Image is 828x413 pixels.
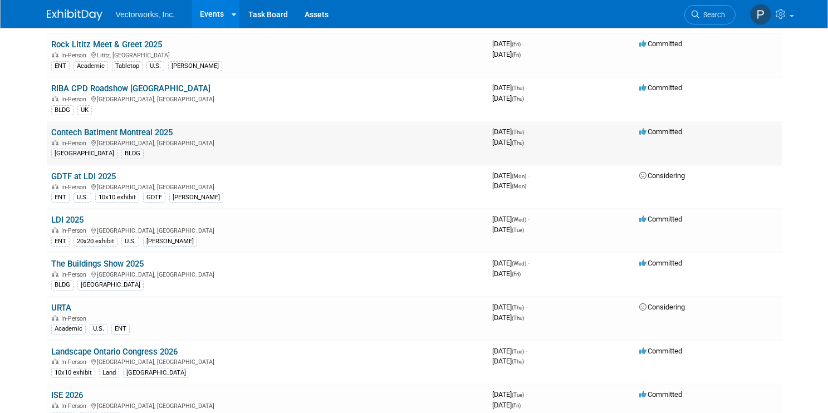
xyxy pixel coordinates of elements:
[522,40,524,48] span: -
[51,40,162,50] a: Rock Lititz Meet & Greet 2025
[61,402,90,410] span: In-Person
[51,94,483,103] div: [GEOGRAPHIC_DATA], [GEOGRAPHIC_DATA]
[95,193,139,203] div: 10x10 exhibit
[512,227,524,233] span: (Tue)
[526,303,527,311] span: -
[526,127,527,136] span: -
[51,182,483,191] div: [GEOGRAPHIC_DATA], [GEOGRAPHIC_DATA]
[750,4,771,25] img: Pardeep Sharma
[143,193,165,203] div: GDTF
[492,181,526,190] span: [DATE]
[492,390,527,399] span: [DATE]
[51,390,83,400] a: ISE 2026
[61,227,90,234] span: In-Person
[492,50,521,58] span: [DATE]
[512,52,521,58] span: (Fri)
[61,52,90,59] span: In-Person
[639,215,682,223] span: Committed
[74,61,108,71] div: Academic
[143,237,197,247] div: [PERSON_NAME]
[52,315,58,321] img: In-Person Event
[492,94,524,102] span: [DATE]
[52,271,58,277] img: In-Person Event
[121,237,139,247] div: U.S.
[639,40,682,48] span: Committed
[512,183,526,189] span: (Mon)
[90,324,107,334] div: U.S.
[52,140,58,145] img: In-Person Event
[492,259,530,267] span: [DATE]
[492,40,524,48] span: [DATE]
[51,401,483,410] div: [GEOGRAPHIC_DATA], [GEOGRAPHIC_DATA]
[512,260,526,267] span: (Wed)
[51,138,483,147] div: [GEOGRAPHIC_DATA], [GEOGRAPHIC_DATA]
[512,304,524,311] span: (Thu)
[51,269,483,278] div: [GEOGRAPHIC_DATA], [GEOGRAPHIC_DATA]
[639,347,682,355] span: Committed
[121,149,144,159] div: BLDG
[492,269,521,278] span: [DATE]
[51,225,483,234] div: [GEOGRAPHIC_DATA], [GEOGRAPHIC_DATA]
[492,225,524,234] span: [DATE]
[51,347,178,357] a: Landscape Ontario Congress 2026
[52,52,58,57] img: In-Person Event
[526,390,527,399] span: -
[699,11,725,19] span: Search
[51,105,74,115] div: BLDG
[61,96,90,103] span: In-Person
[492,303,527,311] span: [DATE]
[51,171,116,181] a: GDTF at LDI 2025
[512,392,524,398] span: (Tue)
[639,171,685,180] span: Considering
[51,368,95,378] div: 10x10 exhibit
[168,61,222,71] div: [PERSON_NAME]
[74,237,117,247] div: 20x20 exhibit
[169,193,223,203] div: [PERSON_NAME]
[61,358,90,366] span: In-Person
[51,303,71,313] a: URTA
[526,83,527,92] span: -
[639,390,682,399] span: Committed
[51,50,483,59] div: Lititz, [GEOGRAPHIC_DATA]
[492,171,530,180] span: [DATE]
[512,315,524,321] span: (Thu)
[512,85,524,91] span: (Thu)
[51,215,84,225] a: LDI 2025
[51,237,70,247] div: ENT
[52,402,58,408] img: In-Person Event
[51,127,173,137] a: Contech Batiment Montreal 2025
[47,9,102,21] img: ExhibitDay
[492,401,521,409] span: [DATE]
[116,10,175,19] span: Vectorworks, Inc.
[492,347,527,355] span: [DATE]
[52,184,58,189] img: In-Person Event
[77,105,92,115] div: UK
[61,184,90,191] span: In-Person
[52,358,58,364] img: In-Person Event
[99,368,119,378] div: Land
[51,259,144,269] a: The Buildings Show 2025
[512,173,526,179] span: (Mon)
[61,315,90,322] span: In-Person
[51,280,74,290] div: BLDG
[639,127,682,136] span: Committed
[51,193,70,203] div: ENT
[526,347,527,355] span: -
[512,96,524,102] span: (Thu)
[74,193,91,203] div: U.S.
[77,280,144,290] div: [GEOGRAPHIC_DATA]
[492,83,527,92] span: [DATE]
[492,127,527,136] span: [DATE]
[492,357,524,365] span: [DATE]
[492,313,524,322] span: [DATE]
[639,83,682,92] span: Committed
[512,217,526,223] span: (Wed)
[52,227,58,233] img: In-Person Event
[51,324,86,334] div: Academic
[61,140,90,147] span: In-Person
[52,96,58,101] img: In-Person Event
[512,348,524,355] span: (Tue)
[512,129,524,135] span: (Thu)
[112,61,143,71] div: Tabletop
[639,303,685,311] span: Considering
